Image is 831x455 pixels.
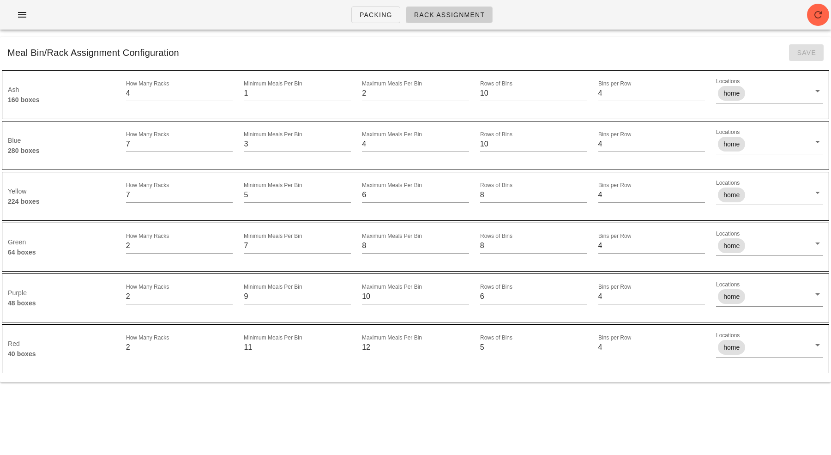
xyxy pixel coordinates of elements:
[362,131,422,138] label: Maximum Meals Per Bin
[723,137,740,152] span: home
[716,231,740,237] label: Locations
[716,236,823,255] div: Locationshome
[244,284,302,291] label: Minimum Meals Per Bin
[362,182,422,189] label: Maximum Meals Per Bin
[598,334,631,341] label: Bins per Row
[126,182,169,189] label: How Many Racks
[126,233,169,240] label: How Many Racks
[716,84,823,103] div: Locationshome
[716,287,823,306] div: Locationshome
[480,284,512,291] label: Rows of Bins
[244,131,302,138] label: Minimum Meals Per Bin
[723,188,740,202] span: home
[244,334,302,341] label: Minimum Meals Per Bin
[716,129,740,136] label: Locations
[8,249,36,256] strong: 64 boxes
[8,198,40,205] strong: 224 boxes
[351,6,400,23] a: Packing
[716,332,740,339] label: Locations
[2,79,120,110] div: Ash
[716,180,740,187] label: Locations
[362,284,422,291] label: Maximum Meals Per Bin
[716,185,823,205] div: Locationshome
[2,231,120,263] div: Green
[716,134,823,154] div: Locationshome
[716,78,740,85] label: Locations
[359,11,392,18] span: Packing
[362,233,422,240] label: Maximum Meals Per Bin
[126,284,169,291] label: How Many Racks
[2,130,120,161] div: Blue
[126,334,169,341] label: How Many Racks
[723,340,740,355] span: home
[126,80,169,87] label: How Many Racks
[244,80,302,87] label: Minimum Meals Per Bin
[598,284,631,291] label: Bins per Row
[244,233,302,240] label: Minimum Meals Per Bin
[716,281,740,288] label: Locations
[8,299,36,307] strong: 48 boxes
[406,6,493,23] a: Rack Assignment
[598,80,631,87] label: Bins per Row
[723,86,740,101] span: home
[8,96,40,103] strong: 160 boxes
[126,131,169,138] label: How Many Racks
[8,350,36,358] strong: 40 boxes
[244,182,302,189] label: Minimum Meals Per Bin
[480,131,512,138] label: Rows of Bins
[414,11,485,18] span: Rack Assignment
[716,338,823,357] div: Locationshome
[362,334,422,341] label: Maximum Meals Per Bin
[598,131,631,138] label: Bins per Row
[480,80,512,87] label: Rows of Bins
[723,289,740,304] span: home
[480,334,512,341] label: Rows of Bins
[2,181,120,212] div: Yellow
[480,182,512,189] label: Rows of Bins
[723,238,740,253] span: home
[598,182,631,189] label: Bins per Row
[362,80,422,87] label: Maximum Meals Per Bin
[480,233,512,240] label: Rows of Bins
[2,333,120,364] div: Red
[8,147,40,154] strong: 280 boxes
[2,282,120,314] div: Purple
[598,233,631,240] label: Bins per Row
